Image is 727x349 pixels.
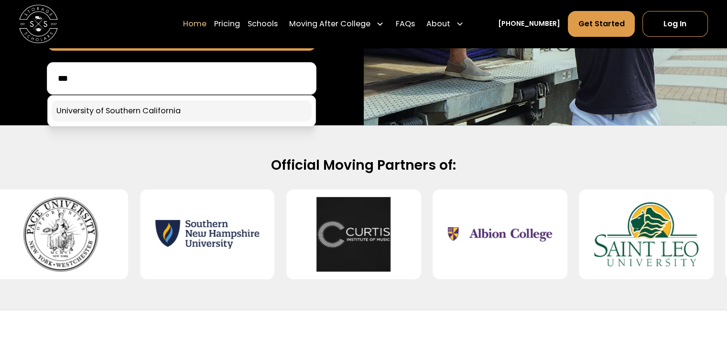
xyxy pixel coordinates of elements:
[423,11,467,37] div: About
[55,156,672,174] h2: Official Moving Partners of:
[155,197,260,272] img: Southern New Hampshire University
[183,11,206,37] a: Home
[568,11,634,37] a: Get Started
[302,197,406,272] img: Curtis Institute of Music
[498,19,560,29] a: [PHONE_NUMBER]
[448,197,552,272] img: Albion College
[395,11,414,37] a: FAQs
[19,5,58,44] img: Storage Scholars main logo
[426,18,450,30] div: About
[289,18,370,30] div: Moving After College
[642,11,708,37] a: Log In
[248,11,278,37] a: Schools
[9,197,113,272] img: Pace University - Pleasantville
[594,197,698,272] img: Saint Leo University
[214,11,240,37] a: Pricing
[285,11,388,37] div: Moving After College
